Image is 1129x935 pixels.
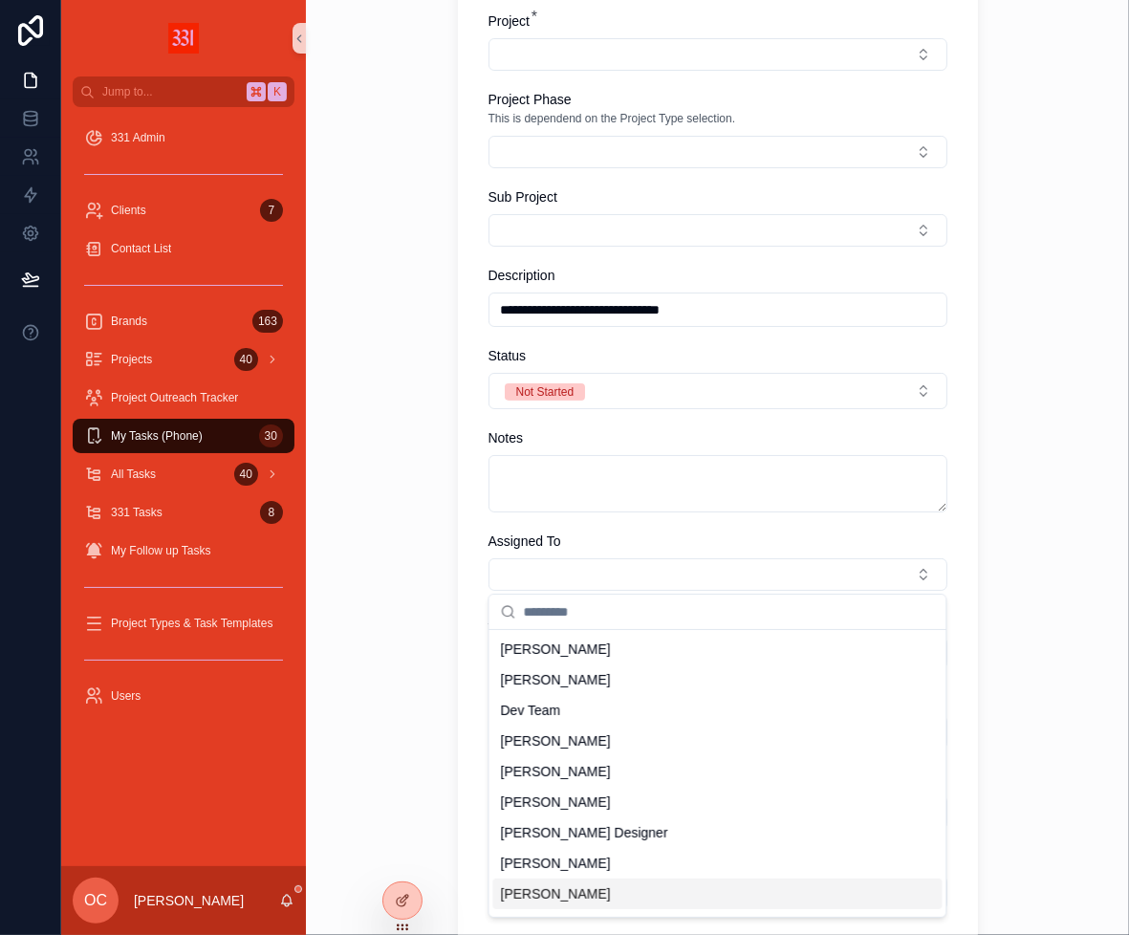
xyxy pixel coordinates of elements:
[501,884,611,903] span: [PERSON_NAME]
[501,670,611,689] span: [PERSON_NAME]
[270,84,285,99] span: K
[73,120,294,155] a: 331 Admin
[259,424,283,447] div: 30
[111,241,171,256] span: Contact List
[260,501,283,524] div: 8
[73,606,294,641] a: Project Types & Task Templates
[489,558,947,591] button: Select Button
[489,348,527,363] span: Status
[501,731,611,750] span: [PERSON_NAME]
[111,467,156,482] span: All Tasks
[489,13,531,29] span: Project
[252,310,283,333] div: 163
[489,268,555,283] span: Description
[73,193,294,228] a: Clients7
[73,381,294,415] a: Project Outreach Tracker
[73,231,294,266] a: Contact List
[73,304,294,338] a: Brands163
[234,348,258,371] div: 40
[73,533,294,568] a: My Follow up Tasks
[111,688,141,704] span: Users
[501,762,611,781] span: [PERSON_NAME]
[111,616,272,631] span: Project Types & Task Templates
[111,203,146,218] span: Clients
[489,373,947,409] button: Select Button
[489,38,947,71] button: Select Button
[501,854,611,873] span: [PERSON_NAME]
[73,419,294,453] a: My Tasks (Phone)30
[501,701,561,720] span: Dev Team
[111,390,238,405] span: Project Outreach Tracker
[489,214,947,247] button: Select Button
[489,189,557,205] span: Sub Project
[84,889,107,912] span: OC
[61,107,306,738] div: scrollable content
[489,92,572,107] span: Project Phase
[501,793,611,812] span: [PERSON_NAME]
[102,84,239,99] span: Jump to...
[168,23,199,54] img: App logo
[111,314,147,329] span: Brands
[111,543,210,558] span: My Follow up Tasks
[73,457,294,491] a: All Tasks40
[489,533,561,549] span: Assigned To
[111,352,152,367] span: Projects
[234,463,258,486] div: 40
[489,111,736,126] span: This is dependend on the Project Type selection.
[134,891,244,910] p: [PERSON_NAME]
[111,505,163,520] span: 331 Tasks
[73,679,294,713] a: Users
[260,199,283,222] div: 7
[489,136,947,168] button: Select Button
[111,428,203,444] span: My Tasks (Phone)
[73,342,294,377] a: Projects40
[73,495,294,530] a: 331 Tasks8
[489,430,524,446] span: Notes
[516,383,575,401] div: Not Started
[489,630,946,917] div: Suggestions
[501,915,578,934] span: Stef Sonorus
[501,823,668,842] span: [PERSON_NAME] Designer
[111,130,165,145] span: 331 Admin
[501,640,611,659] span: [PERSON_NAME]
[73,76,294,107] button: Jump to...K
